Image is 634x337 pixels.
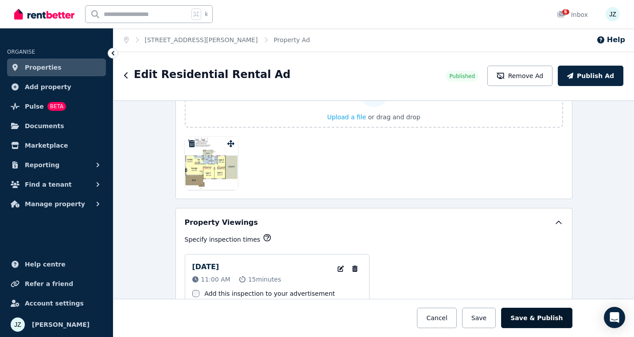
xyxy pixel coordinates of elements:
[327,113,420,121] button: Upload a file or drag and drop
[327,114,366,121] span: Upload a file
[7,255,106,273] a: Help centre
[205,11,208,18] span: k
[47,102,66,111] span: BETA
[7,59,106,76] a: Properties
[7,78,106,96] a: Add property
[25,278,73,289] span: Refer a friend
[113,28,321,51] nav: Breadcrumb
[7,294,106,312] a: Account settings
[25,140,68,151] span: Marketplace
[417,308,456,328] button: Cancel
[487,66,552,86] button: Remove Ad
[368,114,420,121] span: or drag and drop
[248,275,281,284] span: 15 minutes
[25,179,72,190] span: Find a tenant
[7,156,106,174] button: Reporting
[7,98,106,115] a: PulseBETA
[25,160,59,170] span: Reporting
[25,121,64,131] span: Documents
[562,9,569,15] span: 6
[192,262,219,272] p: [DATE]
[185,217,258,228] h5: Property Viewings
[25,298,84,309] span: Account settings
[7,176,106,193] button: Find a tenant
[201,275,230,284] span: 11:00 AM
[462,308,496,328] button: Save
[14,8,74,21] img: RentBetter
[7,117,106,135] a: Documents
[596,35,625,45] button: Help
[25,101,44,112] span: Pulse
[7,275,106,293] a: Refer a friend
[557,10,588,19] div: Inbox
[25,259,66,270] span: Help centre
[25,62,62,73] span: Properties
[558,66,623,86] button: Publish Ad
[32,319,89,330] span: [PERSON_NAME]
[449,73,475,80] span: Published
[205,289,335,298] label: Add this inspection to your advertisement
[145,36,258,43] a: [STREET_ADDRESS][PERSON_NAME]
[606,7,620,21] img: James Zhu
[11,317,25,332] img: James Zhu
[7,137,106,154] a: Marketplace
[604,307,625,328] div: Open Intercom Messenger
[7,49,35,55] span: ORGANISE
[501,308,572,328] button: Save & Publish
[134,67,291,82] h1: Edit Residential Rental Ad
[7,195,106,213] button: Manage property
[274,36,310,43] a: Property Ad
[25,199,85,209] span: Manage property
[25,82,71,92] span: Add property
[185,235,261,244] p: Specify inspection times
